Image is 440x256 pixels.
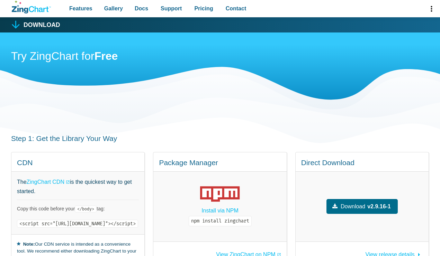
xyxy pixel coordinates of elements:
[23,241,35,247] strong: Note:
[75,206,97,212] code: </body>
[95,50,118,62] strong: Free
[189,216,252,226] code: npm install zingchart
[161,4,182,13] span: Support
[159,158,281,167] h4: Package Manager
[104,4,123,13] span: Gallery
[69,4,92,13] span: Features
[341,202,365,211] span: Download
[11,49,429,65] h2: Try ZingChart for
[17,158,139,167] h4: CDN
[17,177,139,196] p: The is the quickest way to get started.
[201,206,239,215] a: Install via NPM
[17,220,138,228] code: <script src="[URL][DOMAIN_NAME]"></script>
[12,1,51,13] a: ZingChart Logo. Click to return to the homepage
[326,199,398,214] a: Downloadv2.9.16-1
[11,134,429,143] h3: Step 1: Get the Library Your Way
[27,177,70,187] a: ZingChart CDN
[226,4,246,13] span: Contact
[17,206,139,212] p: Copy this code before your tag:
[135,4,148,13] span: Docs
[301,158,423,167] h4: Direct Download
[24,22,60,28] h1: Download
[194,4,213,13] span: Pricing
[367,202,391,211] strong: v2.9.16-1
